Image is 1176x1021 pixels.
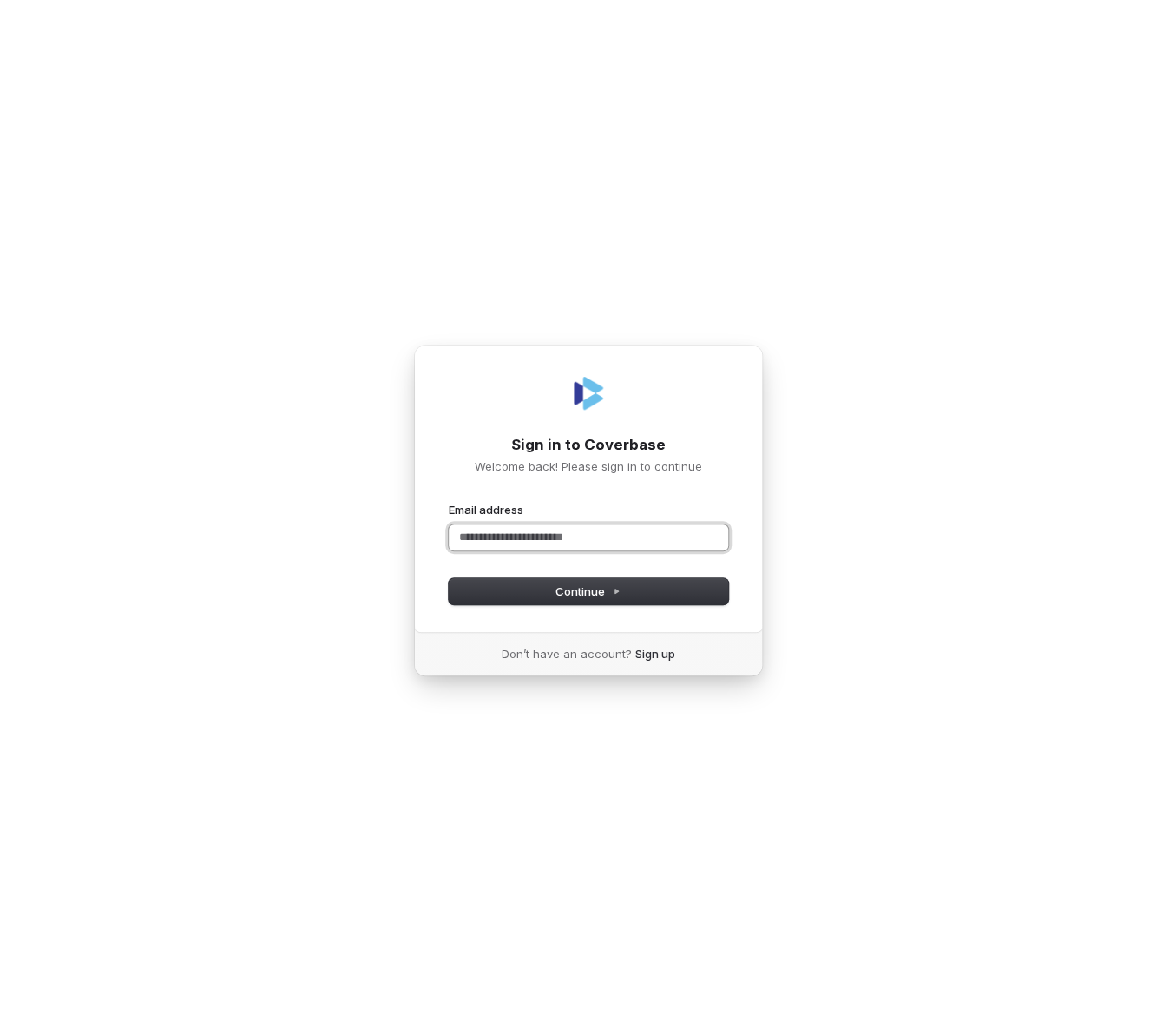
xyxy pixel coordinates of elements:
img: Coverbase [568,372,609,414]
button: Continue [449,578,728,604]
label: Email address [449,502,523,517]
h1: Sign in to Coverbase [449,435,728,456]
p: Welcome back! Please sign in to continue [449,458,728,474]
a: Sign up [635,646,675,662]
span: Don’t have an account? [502,646,632,662]
span: Continue [555,583,621,599]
